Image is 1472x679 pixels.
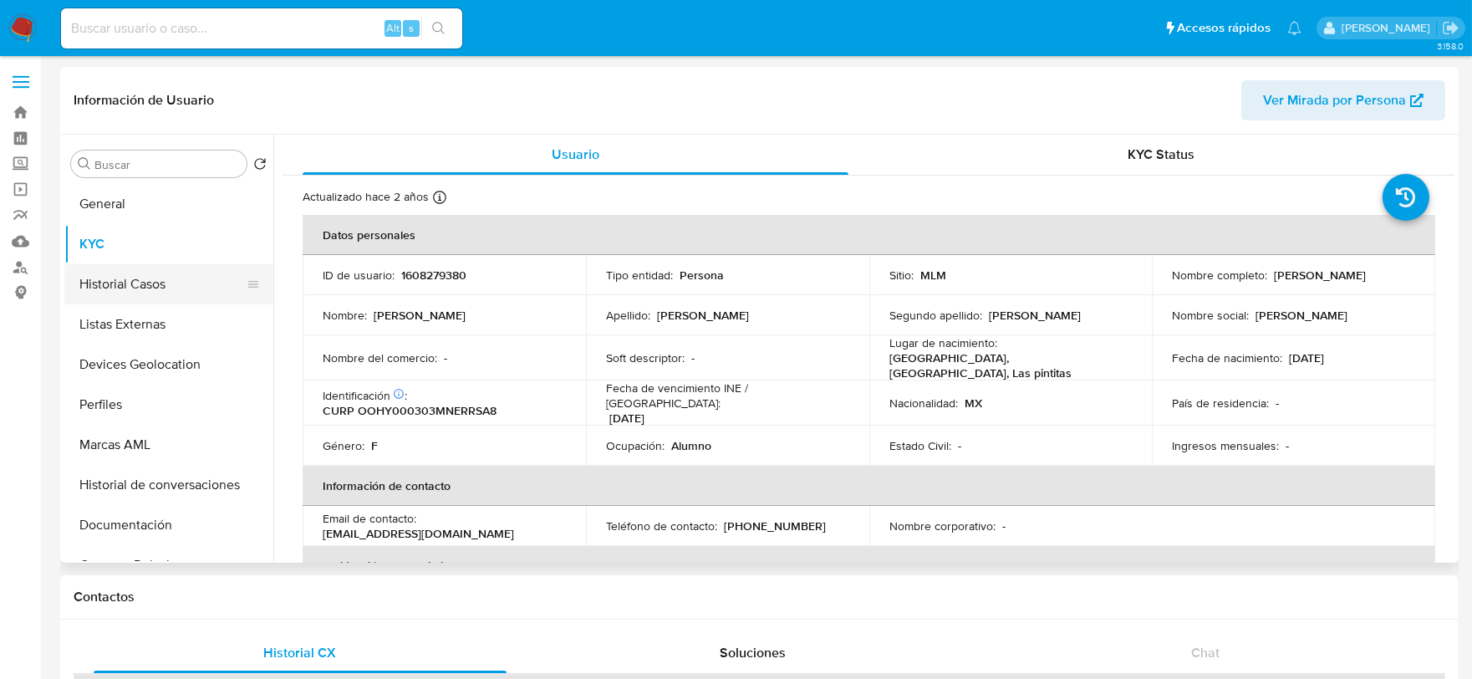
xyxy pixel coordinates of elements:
[1172,350,1282,365] p: Fecha de nacimiento :
[965,396,982,411] p: MX
[1263,80,1406,120] span: Ver Mirada por Persona
[1286,438,1289,453] p: -
[724,518,826,533] p: [PHONE_NUMBER]
[889,438,951,453] p: Estado Civil :
[323,308,367,323] p: Nombre :
[64,385,273,425] button: Perfiles
[1342,20,1436,36] p: dalia.goicochea@mercadolibre.com.mx
[1128,145,1195,164] span: KYC Status
[606,438,665,453] p: Ocupación :
[64,465,273,505] button: Historial de conversaciones
[552,145,599,164] span: Usuario
[920,268,946,283] p: MLM
[303,215,1435,255] th: Datos personales
[606,268,673,283] p: Tipo entidad :
[253,157,267,176] button: Volver al orden por defecto
[64,545,273,585] button: Cruces y Relaciones
[889,268,914,283] p: Sitio :
[323,403,497,418] p: CURP OOHY000303MNERRSA8
[1442,19,1459,37] a: Salir
[421,17,456,40] button: search-icon
[386,20,400,36] span: Alt
[444,350,447,365] p: -
[606,518,717,533] p: Teléfono de contacto :
[1002,518,1006,533] p: -
[74,92,214,109] h1: Información de Usuario
[1274,268,1366,283] p: [PERSON_NAME]
[958,438,961,453] p: -
[1172,438,1279,453] p: Ingresos mensuales :
[303,189,429,205] p: Actualizado hace 2 años
[657,308,749,323] p: [PERSON_NAME]
[889,350,1126,380] p: [GEOGRAPHIC_DATA], [GEOGRAPHIC_DATA], Las pintitas
[323,511,416,526] p: Email de contacto :
[1177,19,1271,37] span: Accesos rápidos
[64,425,273,465] button: Marcas AML
[1256,308,1347,323] p: [PERSON_NAME]
[889,518,996,533] p: Nombre corporativo :
[680,268,724,283] p: Persona
[303,466,1435,506] th: Información de contacto
[323,350,437,365] p: Nombre del comercio :
[606,308,650,323] p: Apellido :
[61,18,462,39] input: Buscar usuario o caso...
[323,268,395,283] p: ID de usuario :
[606,380,849,411] p: Fecha de vencimiento INE / [GEOGRAPHIC_DATA] :
[323,438,364,453] p: Género :
[889,308,982,323] p: Segundo apellido :
[720,643,786,662] span: Soluciones
[1287,21,1301,35] a: Notificaciones
[606,350,685,365] p: Soft descriptor :
[1241,80,1445,120] button: Ver Mirada por Persona
[691,350,695,365] p: -
[401,268,466,283] p: 1608279380
[374,308,466,323] p: [PERSON_NAME]
[1172,308,1249,323] p: Nombre social :
[371,438,378,453] p: F
[1172,268,1267,283] p: Nombre completo :
[323,526,514,541] p: [EMAIL_ADDRESS][DOMAIN_NAME]
[1289,350,1324,365] p: [DATE]
[609,411,644,426] p: [DATE]
[64,184,273,224] button: General
[671,438,711,453] p: Alumno
[263,643,336,662] span: Historial CX
[1172,396,1269,411] p: País de residencia :
[78,157,91,171] button: Buscar
[889,396,958,411] p: Nacionalidad :
[74,589,1445,605] h1: Contactos
[409,20,414,36] span: s
[323,388,407,403] p: Identificación :
[64,264,260,304] button: Historial Casos
[94,157,240,172] input: Buscar
[989,308,1081,323] p: [PERSON_NAME]
[303,546,1435,586] th: Verificación y cumplimiento
[64,345,273,385] button: Devices Geolocation
[1191,643,1220,662] span: Chat
[1276,396,1279,411] p: -
[64,505,273,545] button: Documentación
[64,224,273,264] button: KYC
[64,304,273,345] button: Listas Externas
[889,335,997,350] p: Lugar de nacimiento :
